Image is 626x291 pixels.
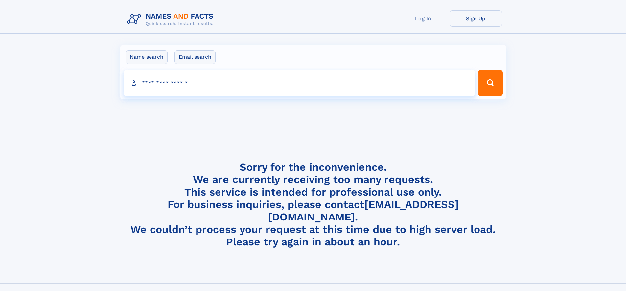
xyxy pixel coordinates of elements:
[268,198,459,223] a: [EMAIL_ADDRESS][DOMAIN_NAME]
[124,10,219,28] img: Logo Names and Facts
[478,70,502,96] button: Search Button
[174,50,216,64] label: Email search
[450,10,502,27] a: Sign Up
[124,70,475,96] input: search input
[126,50,168,64] label: Name search
[397,10,450,27] a: Log In
[124,161,502,248] h4: Sorry for the inconvenience. We are currently receiving too many requests. This service is intend...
